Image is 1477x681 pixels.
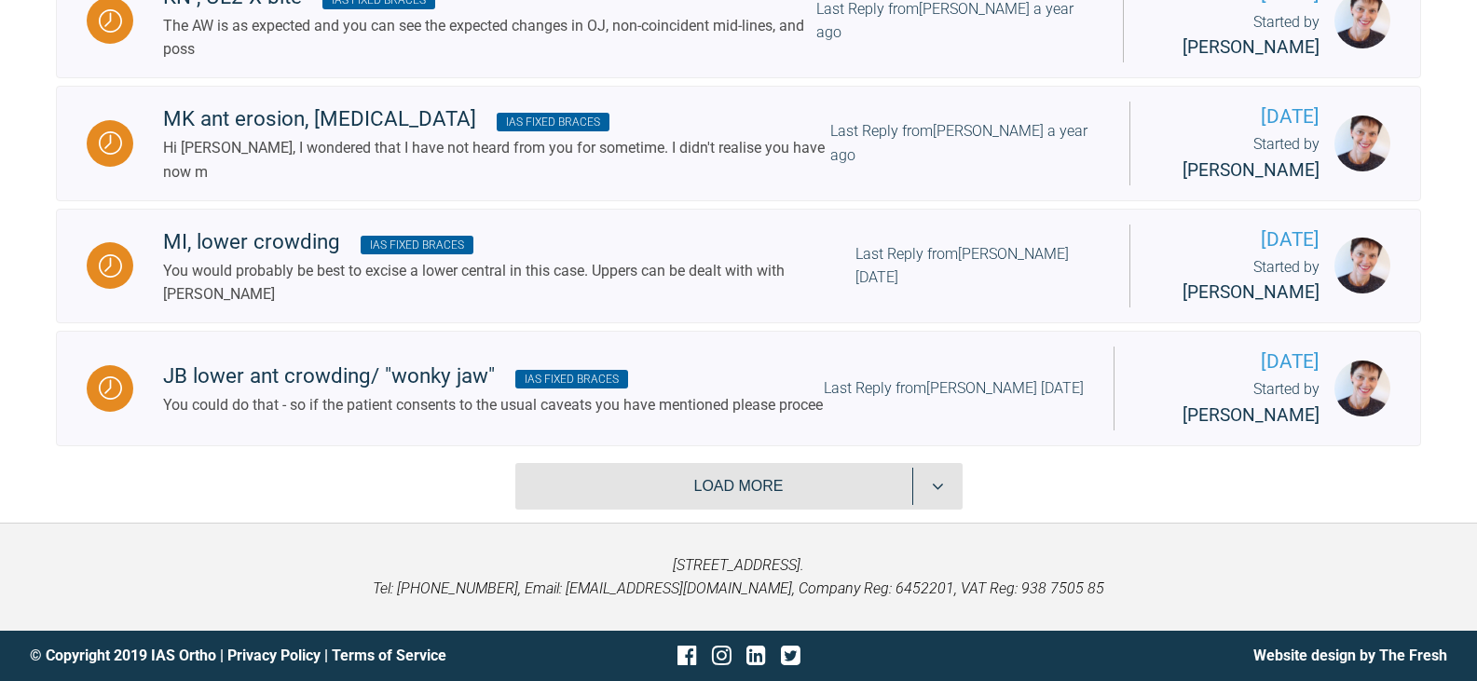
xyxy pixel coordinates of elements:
[56,331,1421,446] a: WaitingJB lower ant crowding/ "wonky jaw" IAS Fixed BracesYou could do that - so if the patient c...
[1183,281,1320,303] span: [PERSON_NAME]
[163,136,830,184] div: Hi [PERSON_NAME], I wondered that I have not heard from you for sometime. I didn't realise you ha...
[56,209,1421,324] a: WaitingMI, lower crowding IAS Fixed BracesYou would probably be best to excise a lower central in...
[1183,159,1320,181] span: [PERSON_NAME]
[163,360,823,393] div: JB lower ant crowding/ "wonky jaw"
[830,119,1100,167] div: Last Reply from [PERSON_NAME] a year ago
[99,9,122,33] img: Waiting
[56,86,1421,201] a: WaitingMK ant erosion, [MEDICAL_DATA] IAS Fixed BracesHi [PERSON_NAME], I wondered that I have no...
[163,225,855,259] div: MI, lower crowding
[361,236,473,254] span: IAS Fixed Braces
[515,463,963,510] button: Load more
[1253,647,1447,664] a: Website design by The Fresh
[163,259,855,306] div: You would probably be best to excise a lower central in this case. Uppers can be dealt with with ...
[30,553,1447,601] p: [STREET_ADDRESS]. Tel: [PHONE_NUMBER], Email: [EMAIL_ADDRESS][DOMAIN_NAME], Company Reg: 6452201,...
[1334,238,1390,293] img: Kirsten Andersen
[515,370,628,388] span: IAS Fixed Braces
[1144,377,1320,429] div: Started by
[30,644,502,668] div: © Copyright 2019 IAS Ortho | |
[1160,102,1320,132] span: [DATE]
[99,254,122,278] img: Waiting
[1334,361,1390,416] img: Kirsten Andersen
[227,647,321,664] a: Privacy Policy
[99,376,122,400] img: Waiting
[1160,225,1320,255] span: [DATE]
[1334,116,1390,171] img: Kirsten Andersen
[1160,255,1320,307] div: Started by
[1160,132,1320,184] div: Started by
[163,393,823,417] div: You could do that - so if the patient consents to the usual caveats you have mentioned please procee
[163,14,816,61] div: The AW is as expected and you can see the expected changes in OJ, non-coincident mid-lines, and poss
[163,102,830,136] div: MK ant erosion, [MEDICAL_DATA]
[1183,404,1320,426] span: [PERSON_NAME]
[497,113,609,131] span: IAS Fixed Braces
[855,242,1100,290] div: Last Reply from [PERSON_NAME] [DATE]
[99,131,122,155] img: Waiting
[1183,36,1320,58] span: [PERSON_NAME]
[332,647,446,664] a: Terms of Service
[1154,10,1320,62] div: Started by
[824,376,1084,401] div: Last Reply from [PERSON_NAME] [DATE]
[1144,347,1320,377] span: [DATE]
